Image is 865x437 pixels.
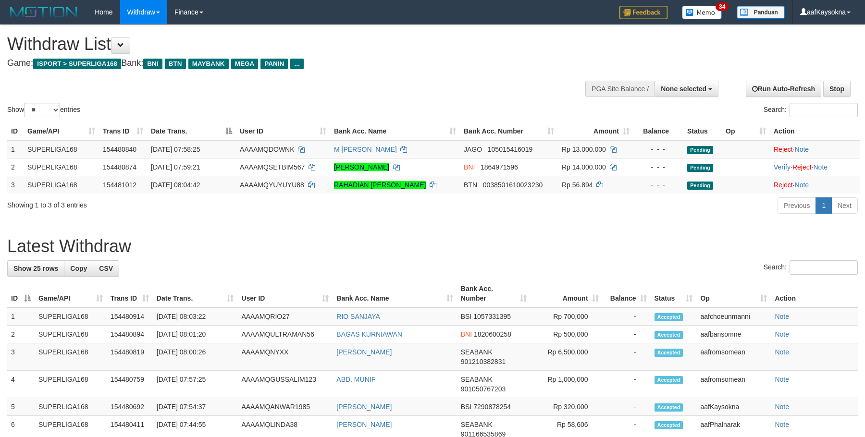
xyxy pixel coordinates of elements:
[151,146,200,153] span: [DATE] 07:58:25
[687,146,713,154] span: Pending
[473,313,511,320] span: Copy 1057331395 to clipboard
[531,326,603,343] td: Rp 500,000
[619,6,667,19] img: Feedback.jpg
[775,348,789,356] a: Note
[7,307,35,326] td: 1
[7,326,35,343] td: 2
[661,85,706,93] span: None selected
[24,103,60,117] select: Showentries
[716,2,729,11] span: 34
[461,330,472,338] span: BNI
[562,146,606,153] span: Rp 13.000.000
[603,307,651,326] td: -
[13,265,58,272] span: Show 25 rows
[531,280,603,307] th: Amount: activate to sort column ascending
[464,181,477,189] span: BTN
[464,163,475,171] span: BNI
[334,146,397,153] a: M [PERSON_NAME]
[35,280,107,307] th: Game/API: activate to sort column ascending
[603,371,651,398] td: -
[240,163,305,171] span: AAAAMQSETBIM567
[795,181,809,189] a: Note
[290,59,303,69] span: ...
[153,343,238,371] td: [DATE] 08:00:26
[7,158,24,176] td: 2
[696,371,771,398] td: aafromsomean
[682,6,722,19] img: Button%20Memo.svg
[237,280,333,307] th: User ID: activate to sort column ascending
[764,103,858,117] label: Search:
[336,348,392,356] a: [PERSON_NAME]
[655,421,683,429] span: Accepted
[334,181,426,189] a: RAHADIAN [PERSON_NAME]
[107,280,153,307] th: Trans ID: activate to sort column ascending
[24,140,99,158] td: SUPERLIGA168
[687,164,713,172] span: Pending
[655,376,683,384] span: Accepted
[562,163,606,171] span: Rp 14.000.000
[336,330,402,338] a: BAGAS KURNIAWAN
[775,421,789,428] a: Note
[260,59,288,69] span: PANIN
[461,348,493,356] span: SEABANK
[35,398,107,416] td: SUPERLIGA168
[103,181,136,189] span: 154481012
[816,197,832,214] a: 1
[764,260,858,275] label: Search:
[7,371,35,398] td: 4
[70,265,87,272] span: Copy
[24,176,99,194] td: SUPERLIGA168
[790,260,858,275] input: Search:
[775,376,789,383] a: Note
[696,307,771,326] td: aafchoeunmanni
[792,163,812,171] a: Reject
[107,307,153,326] td: 154480914
[336,403,392,411] a: [PERSON_NAME]
[336,376,375,383] a: ABD. MUNIF
[7,5,80,19] img: MOTION_logo.png
[231,59,259,69] span: MEGA
[461,313,472,320] span: BSI
[153,307,238,326] td: [DATE] 08:03:22
[637,180,680,190] div: - - -
[696,398,771,416] td: aafKaysokna
[746,81,821,97] a: Run Auto-Refresh
[103,163,136,171] span: 154480874
[687,182,713,190] span: Pending
[107,371,153,398] td: 154480759
[696,343,771,371] td: aafromsomean
[7,140,24,158] td: 1
[603,280,651,307] th: Balance: activate to sort column ascending
[651,280,697,307] th: Status: activate to sort column ascending
[7,343,35,371] td: 3
[774,146,793,153] a: Reject
[775,403,789,411] a: Note
[603,343,651,371] td: -
[771,280,858,307] th: Action
[655,81,718,97] button: None selected
[334,163,389,171] a: [PERSON_NAME]
[24,158,99,176] td: SUPERLIGA168
[778,197,816,214] a: Previous
[153,280,238,307] th: Date Trans.: activate to sort column ascending
[153,326,238,343] td: [DATE] 08:01:20
[33,59,121,69] span: ISPORT > SUPERLIGA168
[35,371,107,398] td: SUPERLIGA168
[7,122,24,140] th: ID
[531,371,603,398] td: Rp 1,000,000
[722,122,770,140] th: Op: activate to sort column ascending
[655,403,683,412] span: Accepted
[237,307,333,326] td: AAAAMQRIO27
[188,59,229,69] span: MAYBANK
[655,313,683,321] span: Accepted
[7,260,64,277] a: Show 25 rows
[775,313,789,320] a: Note
[99,265,113,272] span: CSV
[683,122,722,140] th: Status
[774,163,791,171] a: Verify
[473,403,511,411] span: Copy 7290878254 to clipboard
[531,398,603,416] td: Rp 320,000
[153,398,238,416] td: [DATE] 07:54:37
[483,181,543,189] span: Copy 0038501610023230 to clipboard
[24,122,99,140] th: Game/API: activate to sort column ascending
